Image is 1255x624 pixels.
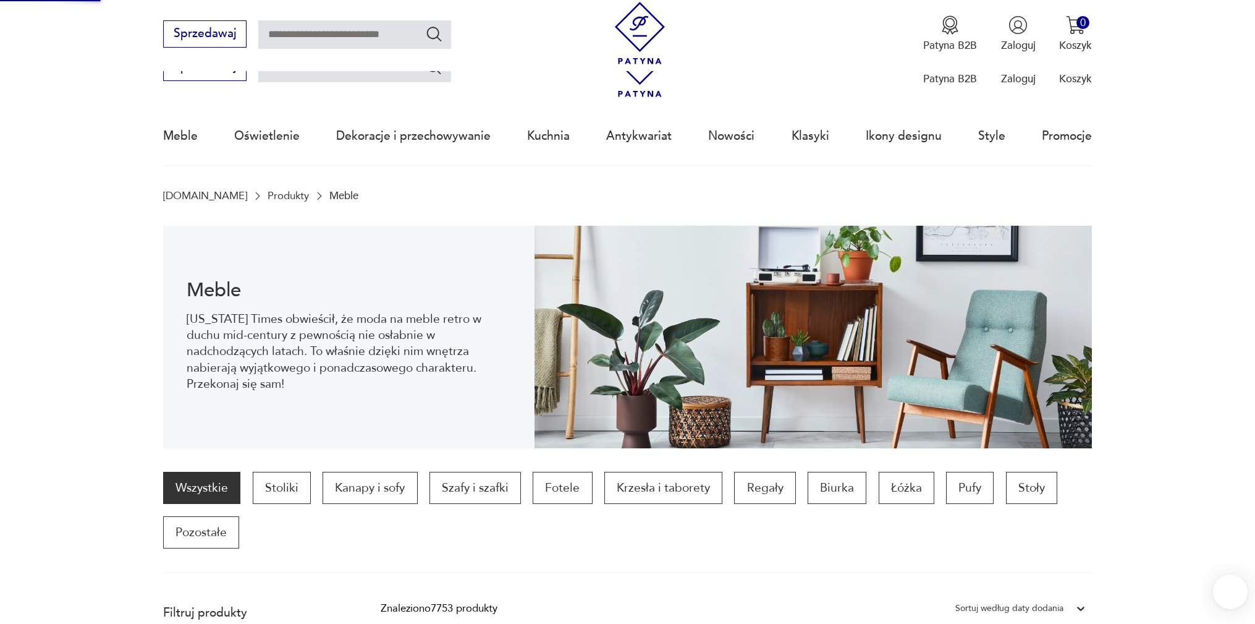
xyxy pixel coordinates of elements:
[163,63,247,73] a: Sprzedawaj
[1042,108,1092,165] a: Promocje
[527,108,570,165] a: Kuchnia
[329,190,358,202] p: Meble
[708,108,754,165] a: Nowości
[923,72,977,86] p: Patyna B2B
[429,472,521,504] a: Szafy i szafki
[1213,575,1248,609] iframe: Smartsupp widget button
[734,472,795,504] a: Regały
[606,108,672,165] a: Antykwariat
[268,190,309,202] a: Produkty
[1008,15,1028,35] img: Ikonka użytkownika
[1001,38,1036,53] p: Zaloguj
[163,516,239,549] a: Pozostałe
[323,472,417,504] a: Kanapy i sofy
[535,226,1092,448] img: Meble
[946,472,994,504] a: Pufy
[234,108,300,165] a: Oświetlenie
[808,472,866,504] a: Biurka
[163,30,247,40] a: Sprzedawaj
[1059,72,1092,86] p: Koszyk
[425,58,443,76] button: Szukaj
[923,38,977,53] p: Patyna B2B
[381,600,497,617] div: Znaleziono 7753 produkty
[1066,15,1085,35] img: Ikona koszyka
[187,311,510,393] p: [US_STATE] Times obwieścił, że moda na meble retro w duchu mid-century z pewnością nie osłabnie w...
[163,20,247,48] button: Sprzedawaj
[425,25,443,43] button: Szukaj
[604,472,722,504] a: Krzesła i taborety
[163,108,198,165] a: Meble
[187,281,510,299] h1: Meble
[336,108,491,165] a: Dekoracje i przechowywanie
[940,15,960,35] img: Ikona medalu
[1001,15,1036,53] button: Zaloguj
[978,108,1005,165] a: Style
[1059,15,1092,53] button: 0Koszyk
[163,190,247,202] a: [DOMAIN_NAME]
[609,2,671,64] img: Patyna - sklep z meblami i dekoracjami vintage
[923,15,977,53] button: Patyna B2B
[1059,38,1092,53] p: Koszyk
[1001,72,1036,86] p: Zaloguj
[792,108,829,165] a: Klasyki
[163,472,240,504] a: Wszystkie
[533,472,592,504] a: Fotele
[866,108,942,165] a: Ikony designu
[923,15,977,53] a: Ikona medaluPatyna B2B
[1006,472,1057,504] a: Stoły
[879,472,934,504] a: Łóżka
[1076,16,1089,29] div: 0
[955,600,1063,617] div: Sortuj według daty dodania
[253,472,311,504] a: Stoliki
[163,605,345,621] p: Filtruj produkty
